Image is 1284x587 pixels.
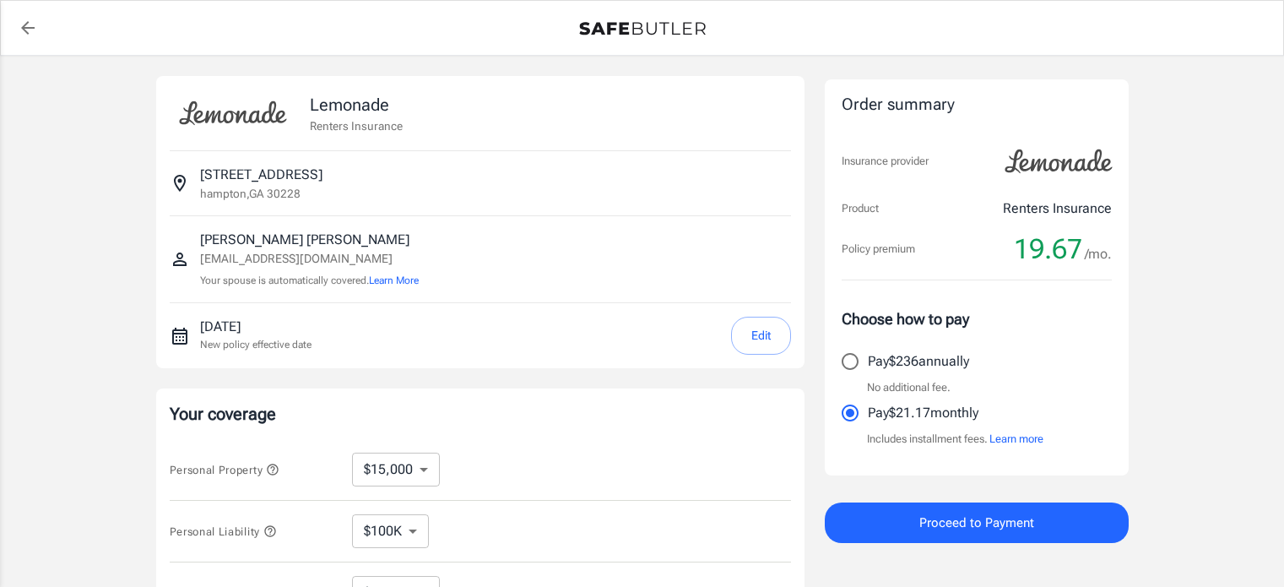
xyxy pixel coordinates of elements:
p: Lemonade [310,92,403,117]
p: Product [842,200,879,217]
button: Proceed to Payment [825,503,1129,543]
span: 19.67 [1014,232,1082,266]
p: Choose how to pay [842,307,1112,330]
p: Renters Insurance [310,117,403,134]
p: Pay $236 annually [868,351,969,372]
p: [EMAIL_ADDRESS][DOMAIN_NAME] [200,250,419,268]
span: Proceed to Payment [919,512,1034,534]
p: Pay $21.17 monthly [868,403,978,423]
p: [PERSON_NAME] [PERSON_NAME] [200,230,419,250]
svg: New policy start date [170,326,190,346]
span: Personal Liability [170,525,277,538]
a: back to quotes [11,11,45,45]
p: hampton , GA 30228 [200,185,301,202]
div: Order summary [842,93,1112,117]
p: Your spouse is automatically covered. [200,273,419,289]
span: Personal Property [170,464,279,476]
p: [STREET_ADDRESS] [200,165,322,185]
p: Insurance provider [842,153,929,170]
button: Personal Liability [170,521,277,541]
svg: Insured address [170,173,190,193]
button: Learn More [369,273,419,288]
button: Personal Property [170,459,279,480]
p: Your coverage [170,402,791,426]
p: Includes installment fees. [867,431,1043,448]
img: Lemonade [995,138,1122,185]
span: /mo. [1085,242,1112,266]
img: Back to quotes [579,22,706,35]
p: Policy premium [842,241,915,258]
button: Learn more [989,431,1043,448]
img: Lemonade [170,90,296,137]
p: Renters Insurance [1003,198,1112,219]
p: No additional fee. [867,379,951,396]
button: Edit [731,317,791,355]
svg: Insured person [170,249,190,269]
p: [DATE] [200,317,312,337]
p: New policy effective date [200,337,312,352]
